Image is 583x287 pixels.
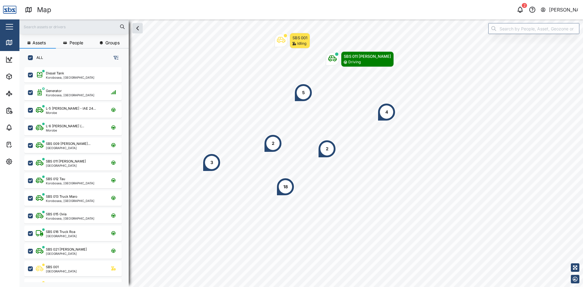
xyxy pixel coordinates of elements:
div: 4 [385,109,388,115]
div: [GEOGRAPHIC_DATA] [46,146,90,149]
div: Map marker [318,140,336,158]
div: 2 [522,3,527,8]
span: Groups [105,41,120,45]
img: Main Logo [3,3,16,16]
div: 2 [326,145,329,152]
label: ALL [33,55,43,60]
div: SBS 015 Ovia [46,212,66,217]
div: Korobosea, [GEOGRAPHIC_DATA] [46,217,94,220]
div: Tasks [16,141,32,148]
div: [PERSON_NAME] [549,6,578,14]
div: Driving [348,59,361,65]
div: Reports [16,107,36,114]
div: SBS 012 Tau [46,176,65,182]
div: SBS 001 [292,35,307,41]
div: SBS 011 [PERSON_NAME] [344,53,391,59]
div: [GEOGRAPHIC_DATA] [46,164,86,167]
div: Morobe [46,111,96,114]
div: SBS 016 Truck Roa [46,229,75,234]
input: Search assets or drivers [23,22,125,31]
div: Korobosea, [GEOGRAPHIC_DATA] [46,76,94,79]
div: SBS 021 [PERSON_NAME] [46,247,87,252]
div: Korobosea, [GEOGRAPHIC_DATA] [46,199,94,202]
div: 2 [272,140,274,147]
div: SBS 011 [PERSON_NAME] [46,159,86,164]
div: Map marker [264,134,282,152]
div: Map marker [203,153,221,172]
div: Map marker [274,33,310,48]
span: People [70,41,83,45]
div: Korobosea, [GEOGRAPHIC_DATA] [46,182,94,185]
div: Map marker [294,84,312,102]
div: Dashboard [16,56,43,63]
div: [GEOGRAPHIC_DATA] [46,234,77,237]
div: L-5 [PERSON_NAME] - IAE 24... [46,106,96,111]
div: Map marker [377,103,396,121]
div: L-6 [PERSON_NAME] (... [46,124,84,129]
div: 3 [210,159,213,166]
div: Settings [16,158,37,165]
div: Idling [297,41,306,46]
div: 18 [283,183,288,190]
div: grid [24,65,128,282]
div: Korobosea, [GEOGRAPHIC_DATA] [46,94,94,97]
div: Assets [16,73,35,80]
div: Sites [16,90,30,97]
button: [PERSON_NAME] [540,5,578,14]
div: Map marker [276,178,295,196]
div: Map [16,39,29,46]
div: Morobe [46,129,84,132]
div: Map [37,5,51,15]
div: SBS 001 [46,265,59,270]
div: [GEOGRAPHIC_DATA] [46,252,87,255]
div: Map marker [326,51,394,67]
span: Assets [32,41,46,45]
div: SBS 009 [PERSON_NAME]... [46,141,90,146]
div: SBS 013 Truck Maro [46,194,77,199]
div: Generator [46,88,62,94]
canvas: Map [19,19,583,287]
div: 5 [302,89,305,96]
div: [GEOGRAPHIC_DATA] [46,270,77,273]
div: Diesel Tank [46,71,64,76]
input: Search by People, Asset, Geozone or Place [488,23,579,34]
div: Alarms [16,124,35,131]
